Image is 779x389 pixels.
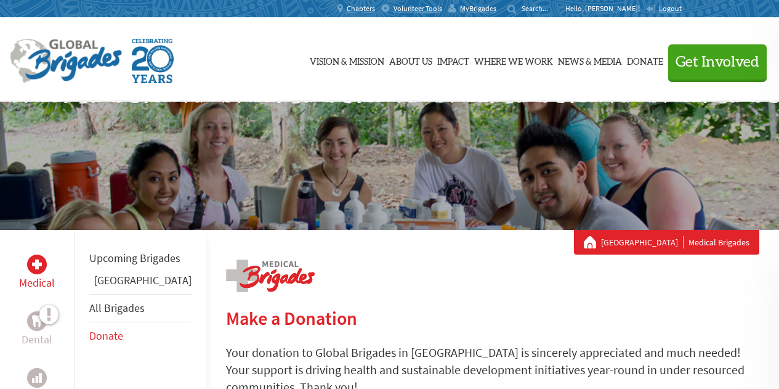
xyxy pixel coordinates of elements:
[32,315,42,327] img: Dental
[10,39,122,83] img: Global Brigades Logo
[394,4,442,14] span: Volunteer Tools
[676,55,759,70] span: Get Involved
[565,4,646,14] p: Hello, [PERSON_NAME]!
[27,255,47,274] div: Medical
[522,4,557,13] input: Search...
[94,273,192,287] a: [GEOGRAPHIC_DATA]
[89,272,192,294] li: Panama
[474,29,553,91] a: Where We Work
[668,44,767,80] button: Get Involved
[89,322,192,350] li: Donate
[389,29,432,91] a: About Us
[558,29,622,91] a: News & Media
[32,260,42,269] img: Medical
[19,255,55,292] a: MedicalMedical
[22,311,52,348] a: DentalDental
[226,260,315,292] img: logo-medical.png
[646,4,682,14] a: Logout
[27,311,47,331] div: Dental
[347,4,375,14] span: Chapters
[132,39,174,83] img: Global Brigades Celebrating 20 Years
[584,236,749,248] div: Medical Brigades
[19,274,55,292] p: Medical
[437,29,469,91] a: Impact
[22,331,52,348] p: Dental
[627,29,663,91] a: Donate
[310,29,384,91] a: Vision & Mission
[32,373,42,383] img: Business
[89,329,123,343] a: Donate
[89,294,192,322] li: All Brigades
[27,368,47,388] div: Business
[601,236,684,248] a: [GEOGRAPHIC_DATA]
[89,301,145,315] a: All Brigades
[89,251,180,265] a: Upcoming Brigades
[460,4,496,14] span: MyBrigades
[89,245,192,272] li: Upcoming Brigades
[659,4,682,13] span: Logout
[226,307,759,329] h2: Make a Donation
